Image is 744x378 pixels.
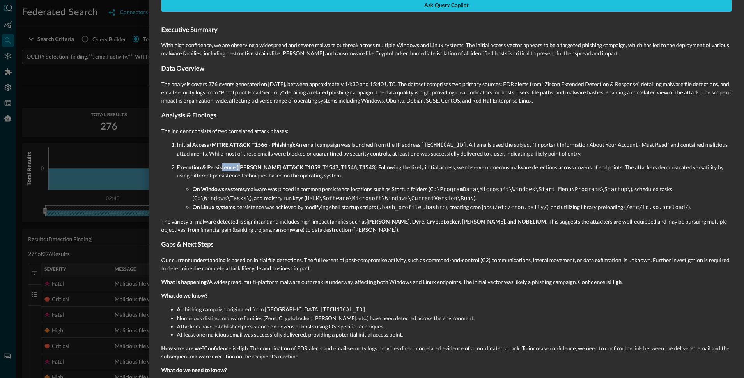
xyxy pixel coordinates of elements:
code: C:\ProgramData\Microsoft\Windows\Start Menu\Programs\Startup\ [430,186,631,193]
strong: What is happening? [161,279,209,285]
li: At least one malicious email was successfully delivered, providing a potential initial access point. [177,330,732,339]
strong: Analysis & Findings [161,112,216,119]
code: .bash_profile [379,204,422,211]
li: malware was placed in common persistence locations such as Startup folders ( ), scheduled tasks (... [193,185,732,203]
strong: On Windows systems, [193,186,246,192]
p: Our current understanding is based on initial file detections. The full extent of post-compromise... [161,256,732,272]
strong: What do we know? [161,292,208,299]
code: /etc/cron.daily/ [494,204,547,211]
strong: High [236,345,248,351]
strong: Data Overview [161,65,205,72]
strong: How sure are we? [161,345,204,351]
p: Following the likely initial access, we observe numerous malware detections across dozens of endp... [177,163,732,179]
strong: What do we need to know? [161,367,227,373]
strong: High [610,279,622,285]
p: The variety of malware detected is significant and includes high-impact families such as . This s... [161,217,732,234]
div: Ask Query Copilot [424,1,468,11]
strong: Executive Summary [161,26,218,34]
li: persistence was achieved by modifying shell startup scripts ( , ), creating cron jobs ( ), and ut... [193,203,732,212]
code: [TECHNICAL_ID] [420,142,466,148]
p: The incident consists of two correlated attack phases: [161,127,732,135]
strong: Initial Access (MITRE ATT&CK T1566 - Phishing): [177,141,296,148]
li: A phishing campaign originated from [GEOGRAPHIC_DATA] . [177,305,732,314]
code: C:\Windows\Tasks\ [194,195,250,202]
strong: Gaps & Next Steps [161,241,214,248]
li: Numerous distinct malware families (Zeus, CryptoLocker, [PERSON_NAME], etc.) have been detected a... [177,314,732,322]
strong: On Linux systems, [193,204,237,210]
strong: Execution & Persistence ([PERSON_NAME] ATT&CK T1059, T1547, T1546, T1543): [177,164,378,170]
code: HKLM\Software\Microsoft\Windows\CurrentVersion\Run\ [306,195,474,202]
li: Attackers have established persistence on dozens of hosts using OS-specific techniques. [177,322,732,330]
code: /etc/ld.so.preload/ [626,204,688,211]
strong: [PERSON_NAME], Dyre, CryptoLocker, [PERSON_NAME], and NOBELIUM [367,218,546,225]
p: An email campaign was launched from the IP address . All emails used the subject "Important Infor... [177,140,732,158]
code: .bashrc [422,204,445,211]
code: [TECHNICAL_ID] [320,307,366,313]
p: The analysis covers 276 events generated on [DATE], between approximately 14:30 and 15:40 UTC. Th... [161,80,732,105]
p: Confidence is . The combination of EDR alerts and email security logs provides direct, correlated... [161,344,732,360]
p: With high confidence, we are observing a widespread and severe malware outbreak across multiple W... [161,41,732,57]
p: A widespread, multi-platform malware outbreak is underway, affecting both Windows and Linux endpo... [161,278,732,286]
